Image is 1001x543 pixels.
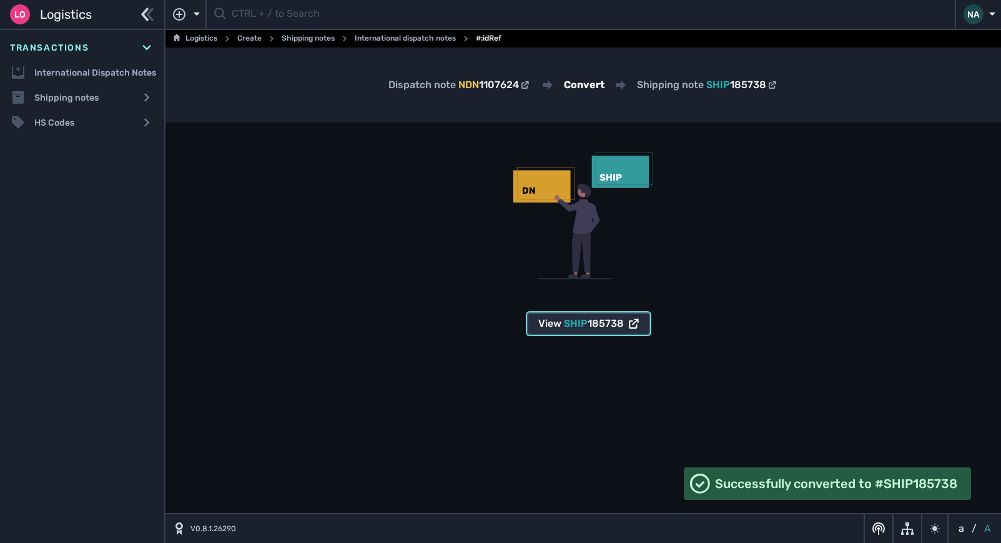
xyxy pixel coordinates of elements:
a: International dispatch notes [355,31,456,46]
span: Transactions [10,41,89,54]
a: NDN1107624 [458,77,531,92]
div: Dispatch note [388,77,531,92]
span: Logistics [40,5,92,24]
span: V0.8.1.26290 [190,523,236,534]
span: / [972,521,977,536]
div: NA [964,4,984,24]
a: Shipping notes [282,31,335,46]
span: SHIP [564,317,588,329]
button: a [956,521,967,536]
div: View [538,316,639,331]
text: SHIP [599,172,622,183]
a: Create [237,31,262,46]
span: 185738 [588,317,624,329]
span: NDN [458,79,479,91]
span: SHIP [706,79,730,91]
span: #:idRef [476,31,501,46]
span: 185738 [730,79,766,91]
a: Logistics [173,31,217,46]
button: ViewSHIP185738 [527,312,650,335]
input: CTRL + / to Search [232,2,947,27]
span: 1107624 [479,79,519,91]
h2: Convert [564,77,604,92]
a: SHIP185738 [706,77,779,92]
text: DN [522,185,536,196]
div: Shipping note [637,77,779,92]
div: Lo [10,4,30,24]
button: A [982,521,994,536]
span: Successfully converted to #SHIP185738 [715,474,957,493]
